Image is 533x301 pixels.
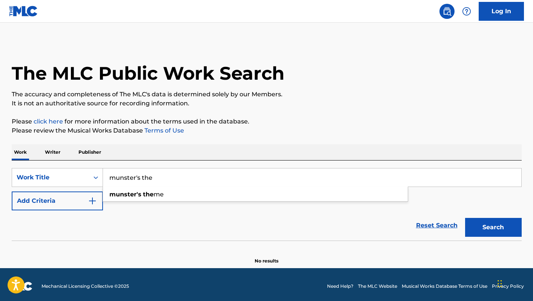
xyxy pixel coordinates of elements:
span: Mechanical Licensing Collective © 2025 [41,283,129,290]
a: Public Search [439,4,455,19]
span: me [154,191,164,198]
a: Privacy Policy [492,283,524,290]
p: Work [12,144,29,160]
p: Please review the Musical Works Database [12,126,522,135]
strong: the [143,191,154,198]
p: Publisher [76,144,103,160]
a: Log In [479,2,524,21]
button: Search [465,218,522,237]
a: Need Help? [327,283,353,290]
p: No results [255,249,278,264]
a: Reset Search [412,217,461,234]
iframe: Chat Widget [495,265,533,301]
p: Please for more information about the terms used in the database. [12,117,522,126]
form: Search Form [12,168,522,241]
div: Drag [498,272,502,295]
a: click here [34,118,63,125]
div: Work Title [17,173,84,182]
img: search [442,7,452,16]
img: help [462,7,471,16]
img: 9d2ae6d4665cec9f34b9.svg [88,196,97,205]
div: Help [459,4,474,19]
strong: munster's [109,191,141,198]
button: Add Criteria [12,191,103,210]
a: The MLC Website [358,283,397,290]
h1: The MLC Public Work Search [12,62,284,85]
p: It is not an authoritative source for recording information. [12,99,522,108]
p: Writer [43,144,63,160]
img: MLC Logo [9,6,38,17]
a: Musical Works Database Terms of Use [402,283,487,290]
a: Terms of Use [143,127,184,134]
p: The accuracy and completeness of The MLC's data is determined solely by our Members. [12,90,522,99]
